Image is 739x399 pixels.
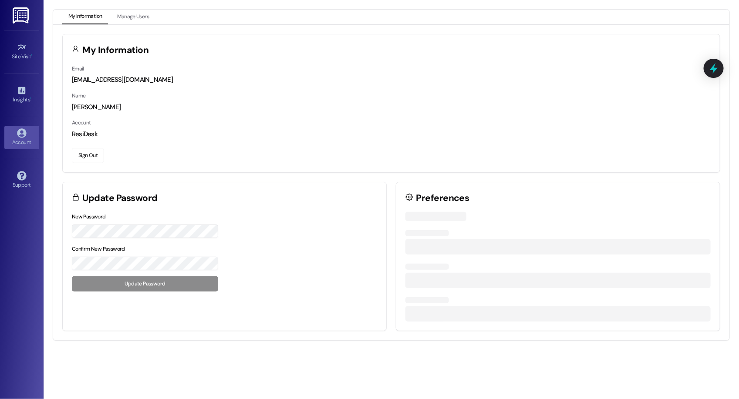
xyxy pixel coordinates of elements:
[111,10,155,24] button: Manage Users
[72,65,84,72] label: Email
[4,168,39,192] a: Support
[72,148,104,163] button: Sign Out
[13,7,30,23] img: ResiDesk Logo
[62,10,108,24] button: My Information
[72,103,711,112] div: [PERSON_NAME]
[72,119,91,126] label: Account
[4,126,39,149] a: Account
[72,130,711,139] div: ResiDesk
[72,245,125,252] label: Confirm New Password
[72,92,86,99] label: Name
[4,83,39,107] a: Insights •
[416,194,469,203] h3: Preferences
[4,40,39,64] a: Site Visit •
[72,213,106,220] label: New Password
[72,75,711,84] div: [EMAIL_ADDRESS][DOMAIN_NAME]
[30,95,31,101] span: •
[31,52,33,58] span: •
[83,194,158,203] h3: Update Password
[83,46,149,55] h3: My Information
